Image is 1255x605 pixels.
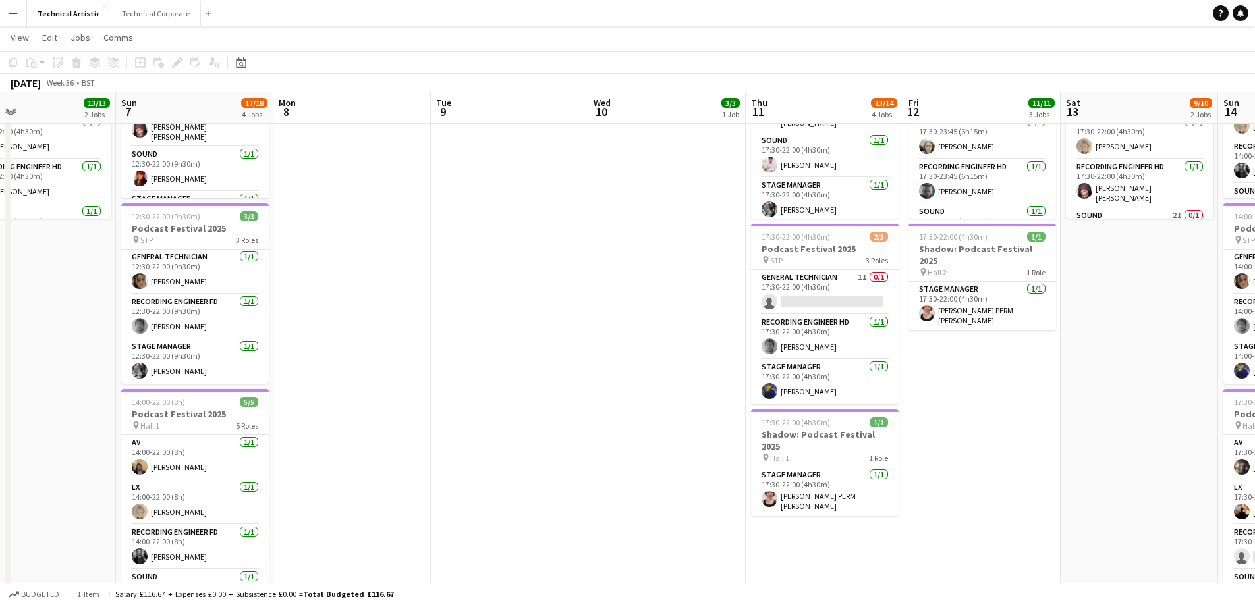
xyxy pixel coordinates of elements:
[65,29,96,46] a: Jobs
[140,235,153,245] span: STP
[1064,104,1080,119] span: 13
[98,29,138,46] a: Comms
[770,453,789,463] span: Hall 1
[279,97,296,109] span: Mon
[751,429,899,452] h3: Shadow: Podcast Festival 2025
[42,32,57,43] span: Edit
[434,104,451,119] span: 9
[751,409,899,516] app-job-card: 17:30-22:00 (4h30m)1/1Shadow: Podcast Festival 2025 Hall 11 RoleStage Manager1/117:30-22:00 (4h30...
[751,97,767,109] span: Thu
[121,250,269,294] app-card-role: General Technician1/112:30-22:00 (9h30m)[PERSON_NAME]
[121,435,269,480] app-card-role: AV1/114:00-22:00 (8h)[PERSON_NAME]
[70,32,90,43] span: Jobs
[236,235,258,245] span: 3 Roles
[121,339,269,384] app-card-role: Stage Manager1/112:30-22:00 (9h30m)[PERSON_NAME]
[121,480,269,525] app-card-role: LX1/114:00-22:00 (8h)[PERSON_NAME]
[871,98,897,108] span: 13/14
[594,97,611,109] span: Wed
[236,421,258,431] span: 5 Roles
[240,211,258,221] span: 3/3
[115,589,394,599] div: Salary £116.67 + Expenses £0.00 + Subsistence £0.00 =
[11,76,41,90] div: [DATE]
[1190,98,1212,108] span: 9/10
[121,203,269,384] div: 12:30-22:00 (9h30m)3/3Podcast Festival 2025 STP3 RolesGeneral Technician1/112:30-22:00 (9h30m)[PE...
[27,1,111,26] button: Technical Artistic
[908,282,1056,330] app-card-role: Stage Manager1/117:30-22:00 (4h30m)[PERSON_NAME] PERM [PERSON_NAME]
[1066,208,1213,253] app-card-role: Sound2I0/1
[1066,115,1213,159] app-card-role: LX1/117:30-22:00 (4h30m)[PERSON_NAME]
[908,159,1056,204] app-card-role: Recording Engineer HD1/117:30-23:45 (6h15m)[PERSON_NAME]
[869,453,888,463] span: 1 Role
[1066,159,1213,208] app-card-role: Recording Engineer HD1/117:30-22:00 (4h30m)[PERSON_NAME] [PERSON_NAME]
[722,109,739,119] div: 1 Job
[121,389,269,584] app-job-card: 14:00-22:00 (8h)5/5Podcast Festival 2025 Hall 15 RolesAV1/114:00-22:00 (8h)[PERSON_NAME]LX1/114:0...
[121,294,269,339] app-card-role: Recording Engineer FD1/112:30-22:00 (9h30m)[PERSON_NAME]
[906,104,919,119] span: 12
[1026,267,1046,277] span: 1 Role
[72,589,104,599] span: 1 item
[919,232,988,242] span: 17:30-22:00 (4h30m)
[749,104,767,119] span: 11
[242,109,267,119] div: 4 Jobs
[592,104,611,119] span: 10
[121,223,269,234] h3: Podcast Festival 2025
[103,32,133,43] span: Comms
[240,397,258,407] span: 5/5
[43,78,76,88] span: Week 36
[82,78,95,88] div: BST
[908,243,1056,267] h3: Shadow: Podcast Festival 2025
[751,243,899,255] h3: Podcast Festival 2025
[1221,104,1239,119] span: 14
[119,104,137,119] span: 7
[908,97,919,109] span: Fri
[1066,97,1080,109] span: Sat
[870,417,888,427] span: 1/1
[928,267,947,277] span: Hall 2
[37,29,63,46] a: Edit
[84,109,109,119] div: 2 Jobs
[121,97,137,109] span: Sun
[751,224,899,404] app-job-card: 17:30-22:00 (4h30m)2/3Podcast Festival 2025 STP3 RolesGeneral Technician1I0/117:30-22:00 (4h30m) ...
[21,590,59,599] span: Budgeted
[436,97,451,109] span: Tue
[908,115,1056,159] app-card-role: LX1/117:30-23:45 (6h15m)[PERSON_NAME]
[721,98,740,108] span: 3/3
[866,255,888,265] span: 3 Roles
[121,192,269,236] app-card-role: Stage Manager1/1
[303,589,394,599] span: Total Budgeted £116.67
[1029,109,1054,119] div: 3 Jobs
[11,32,29,43] span: View
[84,98,110,108] span: 13/13
[241,98,267,108] span: 17/18
[111,1,201,26] button: Technical Corporate
[751,359,899,404] app-card-role: Stage Manager1/117:30-22:00 (4h30m)[PERSON_NAME]
[7,587,61,602] button: Budgeted
[1028,98,1055,108] span: 11/11
[762,232,830,242] span: 17:30-22:00 (4h30m)
[770,255,783,265] span: STP
[5,29,34,46] a: View
[751,133,899,178] app-card-role: Sound1/117:30-22:00 (4h30m)[PERSON_NAME]
[121,147,269,192] app-card-role: Sound1/112:30-22:00 (9h30m)[PERSON_NAME]
[751,467,899,516] app-card-role: Stage Manager1/117:30-22:00 (4h30m)[PERSON_NAME] PERM [PERSON_NAME]
[121,525,269,569] app-card-role: Recording Engineer FD1/114:00-22:00 (8h)[PERSON_NAME]
[751,270,899,315] app-card-role: General Technician1I0/117:30-22:00 (4h30m)
[908,224,1056,330] app-job-card: 17:30-22:00 (4h30m)1/1Shadow: Podcast Festival 2025 Hall 21 RoleStage Manager1/117:30-22:00 (4h30...
[751,315,899,359] app-card-role: Recording Engineer HD1/117:30-22:00 (4h30m)[PERSON_NAME]
[1027,232,1046,242] span: 1/1
[121,408,269,420] h3: Podcast Festival 2025
[1223,97,1239,109] span: Sun
[277,104,296,119] span: 8
[870,232,888,242] span: 2/3
[762,417,830,427] span: 17:30-22:00 (4h30m)
[872,109,897,119] div: 4 Jobs
[1242,235,1255,245] span: STP
[1190,109,1212,119] div: 2 Jobs
[132,397,185,407] span: 14:00-22:00 (8h)
[908,204,1056,249] app-card-role: Sound1/117:30-23:45 (6h15m)
[140,421,159,431] span: Hall 1
[751,178,899,223] app-card-role: Stage Manager1/117:30-22:00 (4h30m)[PERSON_NAME]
